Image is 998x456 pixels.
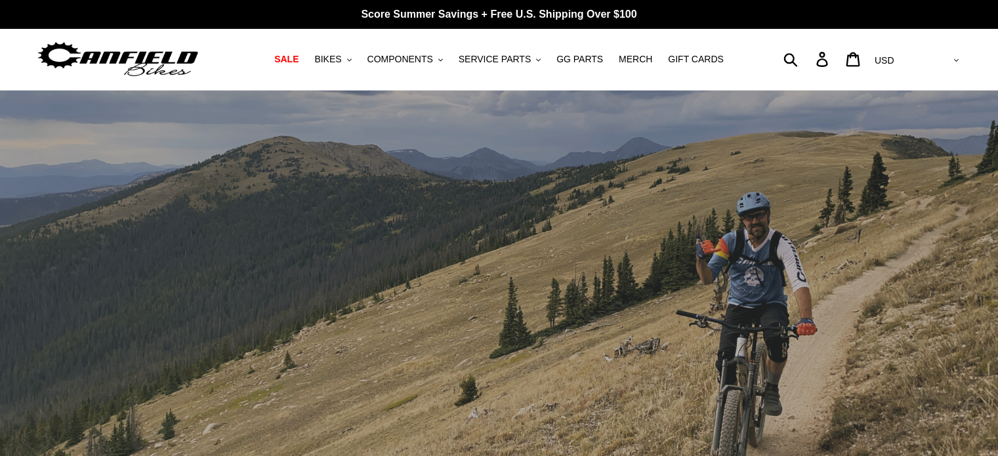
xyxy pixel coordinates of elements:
[36,39,200,80] img: Canfield Bikes
[791,45,824,73] input: Search
[459,54,531,65] span: SERVICE PARTS
[550,51,610,68] a: GG PARTS
[314,54,341,65] span: BIKES
[361,51,449,68] button: COMPONENTS
[308,51,358,68] button: BIKES
[668,54,724,65] span: GIFT CARDS
[556,54,603,65] span: GG PARTS
[452,51,547,68] button: SERVICE PARTS
[612,51,659,68] a: MERCH
[661,51,730,68] a: GIFT CARDS
[367,54,433,65] span: COMPONENTS
[619,54,652,65] span: MERCH
[274,54,299,65] span: SALE
[268,51,305,68] a: SALE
